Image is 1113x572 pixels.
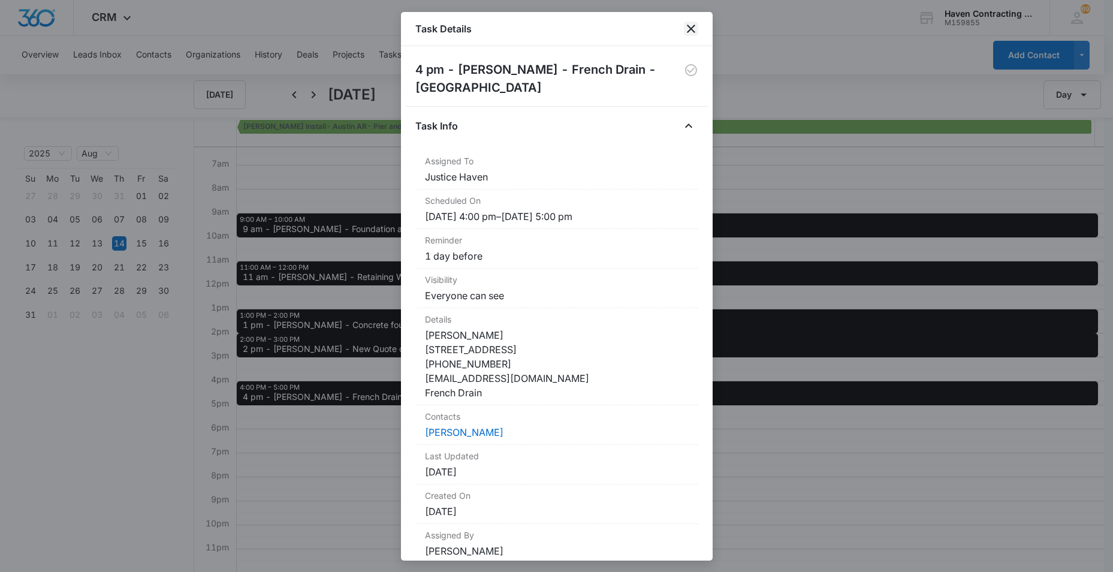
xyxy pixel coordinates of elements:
dt: Visibility [425,273,689,286]
dt: Details [425,313,689,326]
dd: [DATE] 4:00 pm – [DATE] 5:00 pm [425,209,689,224]
dt: Contacts [425,410,689,423]
dd: [PERSON_NAME] [425,544,689,558]
dt: Scheduled On [425,194,689,207]
div: VisibilityEveryone can see [415,269,698,308]
div: Scheduled On[DATE] 4:00 pm–[DATE] 5:00 pm [415,189,698,229]
div: Details[PERSON_NAME] [STREET_ADDRESS] [PHONE_NUMBER] [EMAIL_ADDRESS][DOMAIN_NAME] French Drain [415,308,698,405]
div: Reminder1 day before [415,229,698,269]
dt: Assigned To [425,155,689,167]
div: Assigned By[PERSON_NAME] [415,524,698,564]
dd: 1 day before [425,249,689,263]
div: Assigned ToJustice Haven [415,150,698,189]
button: close [684,22,698,36]
h4: Task Info [415,119,458,133]
dd: Justice Haven [425,170,689,184]
dd: [DATE] [425,504,689,519]
dt: Created On [425,489,689,502]
a: [PERSON_NAME] [425,426,503,438]
div: Contacts[PERSON_NAME] [415,405,698,445]
h1: Task Details [415,22,472,36]
dd: [PERSON_NAME] [STREET_ADDRESS] [PHONE_NUMBER] [EMAIL_ADDRESS][DOMAIN_NAME] French Drain [425,328,689,400]
dd: [DATE] [425,465,689,479]
dd: Everyone can see [425,288,689,303]
dt: Reminder [425,234,689,246]
div: Created On[DATE] [415,484,698,524]
div: Last Updated[DATE] [415,445,698,484]
dt: Assigned By [425,529,689,541]
h2: 4 pm - [PERSON_NAME] - French Drain - [GEOGRAPHIC_DATA] [415,61,684,97]
dt: Last Updated [425,450,689,462]
button: Close [679,116,698,136]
